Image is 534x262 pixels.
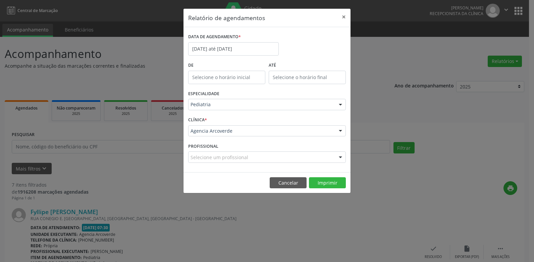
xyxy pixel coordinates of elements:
span: Agencia Arcoverde [191,128,332,134]
input: Selecione o horário final [269,71,346,84]
label: DATA DE AGENDAMENTO [188,32,241,42]
label: ESPECIALIDADE [188,89,219,99]
label: PROFISSIONAL [188,141,218,151]
h5: Relatório de agendamentos [188,13,265,22]
input: Selecione o horário inicial [188,71,265,84]
label: De [188,60,265,71]
span: Pediatria [191,101,332,108]
label: CLÍNICA [188,115,207,125]
button: Cancelar [270,177,307,189]
label: ATÉ [269,60,346,71]
button: Close [337,9,351,25]
button: Imprimir [309,177,346,189]
input: Selecione uma data ou intervalo [188,42,279,56]
span: Selecione um profissional [191,154,248,161]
